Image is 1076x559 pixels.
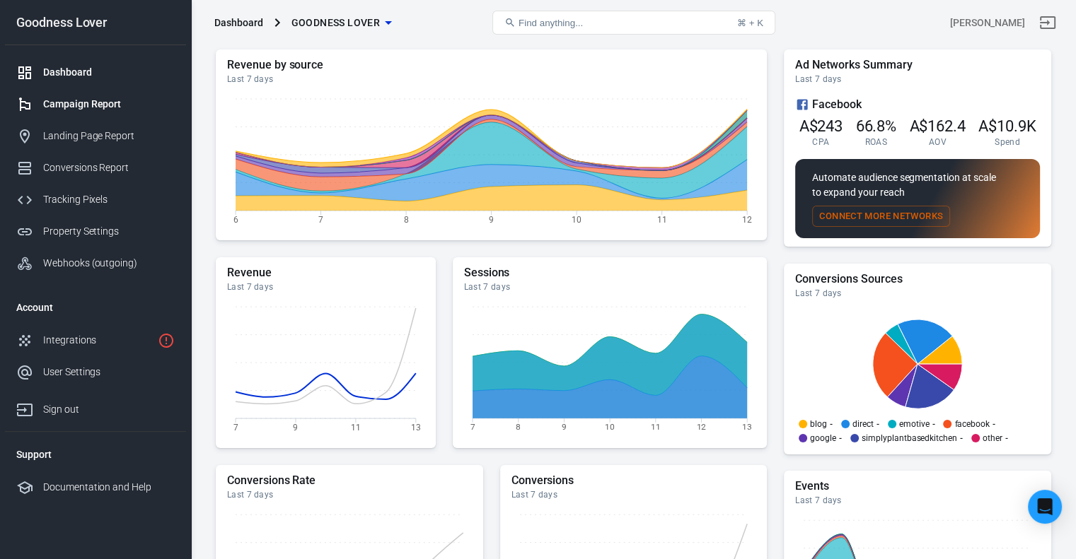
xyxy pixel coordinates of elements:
h5: Revenue [227,266,424,280]
div: Last 7 days [464,281,756,293]
div: Goodness Lover [5,16,186,29]
div: ⌘ + K [737,18,763,28]
button: Connect More Networks [812,206,950,228]
div: Last 7 days [227,489,472,500]
div: Property Settings [43,224,175,239]
div: Last 7 days [227,73,756,85]
div: Last 7 days [795,495,1040,506]
tspan: 9 [293,422,298,432]
span: 66.8% [855,117,896,135]
div: Landing Page Report [43,129,175,143]
span: - [960,434,963,442]
a: Dashboard [5,57,186,88]
div: User Settings [43,365,175,379]
tspan: 12 [742,214,752,224]
span: CPA [812,136,829,148]
tspan: 8 [404,214,409,224]
h5: Ad Networks Summary [795,58,1040,72]
tspan: 11 [351,422,361,432]
a: Webhooks (outgoing) [5,247,186,279]
svg: 1 networks not verified yet [158,332,175,349]
button: Find anything...⌘ + K [492,11,775,35]
div: Last 7 days [795,73,1040,85]
tspan: 9 [489,214,494,224]
tspan: 9 [562,422,567,432]
div: Account id: m2kaqM7f [950,16,1025,30]
p: direct [852,420,874,428]
p: blog [810,420,827,428]
span: A$10.9K [978,117,1036,135]
tspan: 8 [516,422,521,432]
a: Sign out [5,388,186,425]
h5: Conversions [511,473,756,488]
tspan: 12 [697,422,707,432]
p: other [983,434,1002,442]
svg: Facebook Ads [795,96,809,113]
span: - [932,420,935,428]
h5: Events [795,479,1040,493]
div: Dashboard [214,16,263,30]
div: Sign out [43,402,175,417]
tspan: 7 [318,214,323,224]
span: - [877,420,879,428]
li: Account [5,290,186,324]
tspan: 11 [657,214,667,224]
div: Last 7 days [511,489,756,500]
a: Campaign Report [5,88,186,120]
h5: Conversions Sources [795,272,1040,286]
div: Dashboard [43,65,175,80]
p: facebook [954,420,990,428]
p: emotive [899,420,930,428]
h5: Revenue by source [227,58,756,72]
span: - [993,420,995,428]
span: - [1005,434,1008,442]
span: Goodness Lover [291,14,381,32]
a: Landing Page Report [5,120,186,152]
div: Conversions Report [43,160,175,175]
div: Last 7 days [227,281,424,293]
div: Tracking Pixels [43,192,175,207]
tspan: 10 [572,214,582,224]
a: Sign out [1031,6,1065,40]
tspan: 13 [411,422,421,432]
span: - [839,434,842,442]
button: Goodness Lover [286,10,398,36]
span: AOV [929,136,947,148]
span: Find anything... [519,18,583,28]
div: Facebook [795,96,1040,113]
div: Last 7 days [795,288,1040,299]
span: - [830,420,833,428]
p: Automate audience segmentation at scale to expand your reach [812,170,1023,200]
a: User Settings [5,356,186,388]
div: Campaign Report [43,97,175,112]
p: simplyplantbasedkitchen [862,434,957,442]
tspan: 10 [605,422,615,432]
span: ROAS [865,136,887,148]
tspan: 7 [233,422,238,432]
a: Conversions Report [5,152,186,184]
a: Tracking Pixels [5,184,186,216]
h5: Conversions Rate [227,473,472,488]
h5: Sessions [464,266,756,280]
div: Open Intercom Messenger [1028,490,1062,524]
span: A$243 [799,117,843,135]
a: Property Settings [5,216,186,247]
a: Integrations [5,324,186,356]
span: A$162.4 [909,117,966,135]
p: google [810,434,836,442]
div: Integrations [43,333,152,348]
span: Spend [995,136,1020,148]
div: Documentation and Help [43,480,175,495]
li: Support [5,437,186,471]
tspan: 7 [470,422,475,432]
tspan: 11 [651,422,661,432]
tspan: 6 [233,214,238,224]
div: Webhooks (outgoing) [43,256,175,271]
tspan: 13 [742,422,752,432]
